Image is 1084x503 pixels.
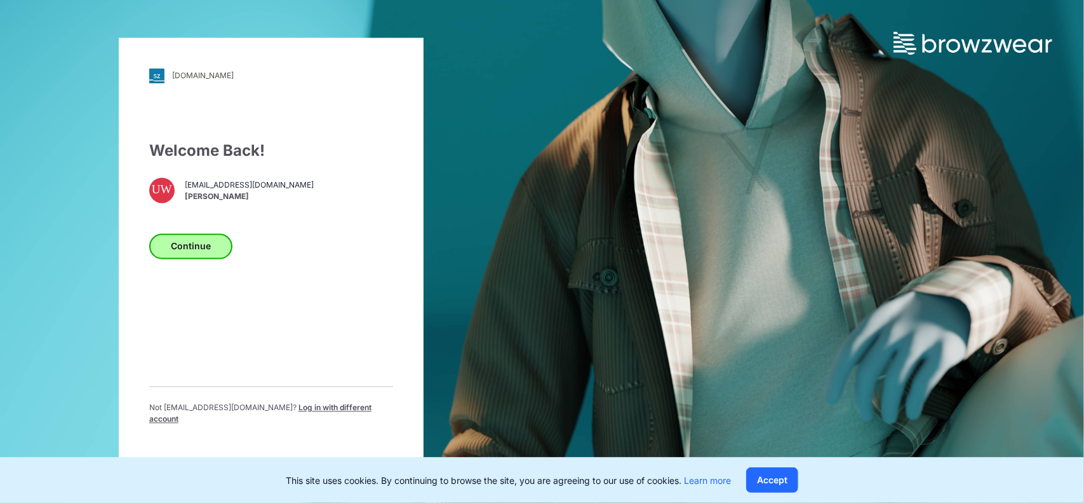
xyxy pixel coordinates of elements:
[286,474,731,487] p: This site uses cookies. By continuing to browse the site, you are agreeing to our use of cookies.
[149,233,232,259] button: Continue
[746,467,798,493] button: Accept
[684,475,731,486] a: Learn more
[149,68,164,83] img: svg+xml;base64,PHN2ZyB3aWR0aD0iMjgiIGhlaWdodD0iMjgiIHZpZXdCb3g9IjAgMCAyOCAyOCIgZmlsbD0ibm9uZSIgeG...
[149,402,393,425] p: Not [EMAIL_ADDRESS][DOMAIN_NAME] ?
[149,139,393,162] div: Welcome Back!
[149,68,393,83] a: [DOMAIN_NAME]
[185,180,314,191] span: [EMAIL_ADDRESS][DOMAIN_NAME]
[149,177,175,203] div: UW
[172,71,234,81] div: [DOMAIN_NAME]
[893,32,1052,55] img: browzwear-logo.73288ffb.svg
[185,191,314,203] span: [PERSON_NAME]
